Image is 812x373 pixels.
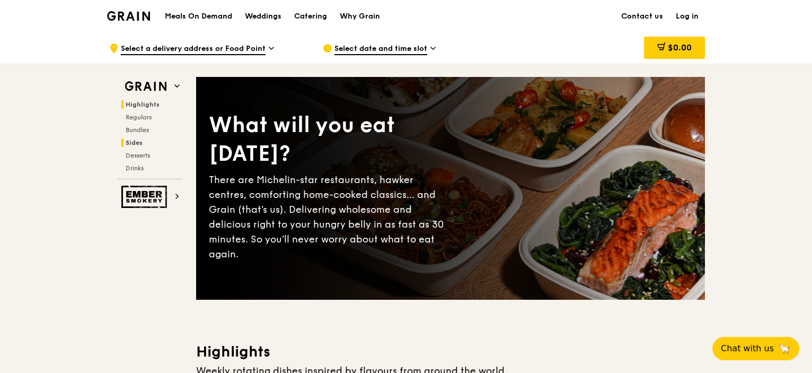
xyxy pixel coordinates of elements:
[121,77,170,96] img: Grain web logo
[615,1,669,32] a: Contact us
[107,11,150,21] img: Grain
[778,342,791,355] span: 🦙
[245,1,281,32] div: Weddings
[340,1,380,32] div: Why Grain
[668,42,692,53] span: $0.00
[669,1,705,32] a: Log in
[721,342,774,355] span: Chat with us
[165,11,232,22] h1: Meals On Demand
[121,44,266,55] span: Select a delivery address or Food Point
[126,164,144,172] span: Drinks
[294,1,327,32] div: Catering
[126,152,150,159] span: Desserts
[126,101,160,108] span: Highlights
[239,1,288,32] a: Weddings
[121,186,170,208] img: Ember Smokery web logo
[334,44,427,55] span: Select date and time slot
[196,342,705,361] h3: Highlights
[712,337,799,360] button: Chat with us🦙
[209,172,451,262] div: There are Michelin-star restaurants, hawker centres, comforting home-cooked classics… and Grain (...
[126,139,143,146] span: Sides
[209,111,451,168] div: What will you eat [DATE]?
[333,1,386,32] a: Why Grain
[288,1,333,32] a: Catering
[126,114,152,121] span: Regulars
[126,126,149,134] span: Bundles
